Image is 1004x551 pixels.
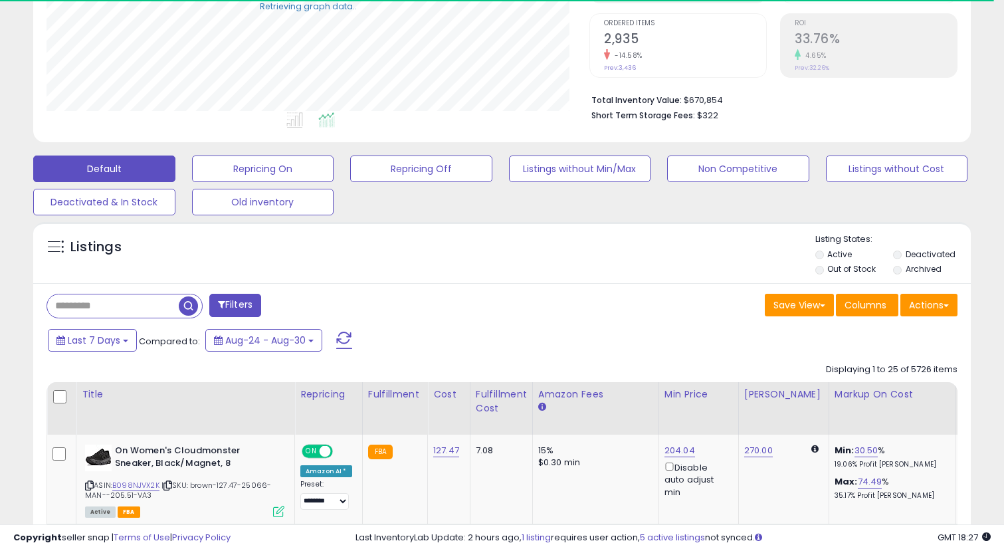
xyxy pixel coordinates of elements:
li: $670,854 [591,91,948,107]
button: Default [33,156,175,182]
div: Repricing [300,387,357,401]
strong: Copyright [13,531,62,544]
th: The percentage added to the cost of goods (COGS) that forms the calculator for Min & Max prices. [829,382,955,435]
span: Aug-24 - Aug-30 [225,334,306,347]
a: 30.50 [854,444,878,457]
button: Actions [900,294,957,316]
img: 41Vz2Le-FCL._SL40_.jpg [85,445,112,471]
label: Active [827,249,852,260]
div: Preset: [300,480,352,510]
span: OFF [331,446,352,457]
b: Min: [835,444,854,457]
b: Max: [835,475,858,488]
p: 19.06% Profit [PERSON_NAME] [835,460,945,469]
p: 35.17% Profit [PERSON_NAME] [835,491,945,500]
div: 15% [538,445,649,457]
h2: 2,935 [604,31,766,49]
div: Title [82,387,289,401]
b: Total Inventory Value: [591,94,682,106]
span: All listings currently available for purchase on Amazon [85,506,116,518]
button: Non Competitive [667,156,809,182]
small: Prev: 32.26% [795,64,829,72]
a: Terms of Use [114,531,170,544]
label: Deactivated [906,249,955,260]
a: B098NJVX2K [112,480,159,491]
div: Fulfillment [368,387,422,401]
button: Columns [836,294,898,316]
span: Columns [845,298,886,312]
label: Out of Stock [827,263,876,275]
label: Archived [906,263,942,275]
a: 1 listing [522,531,551,544]
button: Listings without Cost [826,156,968,182]
div: % [835,476,945,500]
div: seller snap | | [13,532,231,544]
small: FBA [368,445,393,459]
div: Fulfillment Cost [476,387,527,415]
div: 7.08 [476,445,522,457]
a: Privacy Policy [172,531,231,544]
small: Prev: 3,436 [604,64,636,72]
h2: 33.76% [795,31,957,49]
button: Filters [209,294,261,317]
span: | SKU: brown-127.47-25066-MAN--205.51-VA3 [85,480,271,500]
b: Short Term Storage Fees: [591,110,695,121]
button: Listings without Min/Max [509,156,651,182]
span: Last 7 Days [68,334,120,347]
a: 127.47 [433,444,459,457]
span: 2025-09-7 18:27 GMT [938,531,991,544]
span: ROI [795,20,957,27]
small: Amazon Fees. [538,401,546,413]
div: Markup on Cost [835,387,950,401]
h5: Listings [70,238,122,257]
button: Save View [765,294,834,316]
a: 5 active listings [640,531,705,544]
button: Deactivated & In Stock [33,189,175,215]
div: Amazon Fees [538,387,653,401]
a: 74.49 [858,475,882,489]
span: ON [303,446,320,457]
button: Repricing Off [350,156,492,182]
div: $0.30 min [538,457,649,469]
a: 270.00 [744,444,773,457]
span: $322 [697,109,718,122]
div: Displaying 1 to 25 of 5726 items [826,364,957,376]
button: Last 7 Days [48,329,137,352]
small: -14.58% [610,51,643,60]
span: FBA [118,506,140,518]
button: Aug-24 - Aug-30 [205,329,322,352]
div: Cost [433,387,464,401]
div: % [835,445,945,469]
div: Disable auto adjust min [664,460,728,498]
button: Repricing On [192,156,334,182]
div: Min Price [664,387,733,401]
button: Old inventory [192,189,334,215]
div: [PERSON_NAME] [744,387,823,401]
div: Amazon AI * [300,465,352,477]
b: On Women's Cloudmonster Sneaker, Black/Magnet, 8 [115,445,276,473]
small: 4.65% [801,51,827,60]
div: Last InventoryLab Update: 2 hours ago, requires user action, not synced. [355,532,991,544]
p: Listing States: [815,233,971,246]
a: 204.04 [664,444,695,457]
div: ASIN: [85,445,284,516]
span: Ordered Items [604,20,766,27]
span: Compared to: [139,335,200,348]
